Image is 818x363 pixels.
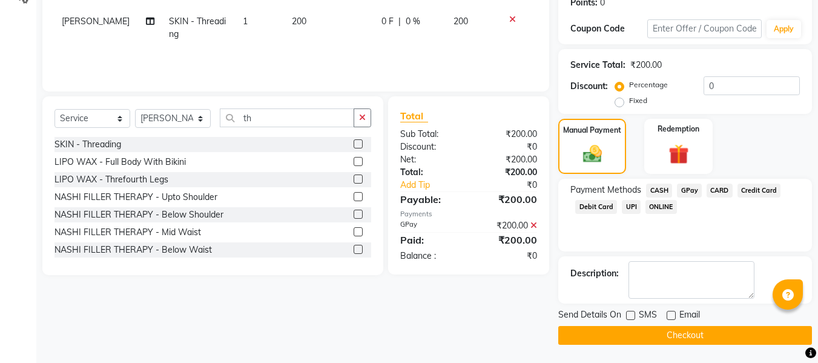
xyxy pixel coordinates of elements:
[658,124,699,135] label: Redemption
[400,209,537,219] div: Payments
[469,250,546,262] div: ₹0
[482,179,547,191] div: ₹0
[646,184,672,198] span: CASH
[570,184,641,196] span: Payment Methods
[469,233,546,247] div: ₹200.00
[292,16,306,27] span: 200
[391,179,481,191] a: Add Tip
[469,192,546,207] div: ₹200.00
[54,208,223,221] div: NASHI FILLER THERAPY - Below Shoulder
[577,143,608,165] img: _cash.svg
[563,125,621,136] label: Manual Payment
[391,250,469,262] div: Balance :
[767,20,801,38] button: Apply
[454,16,468,27] span: 200
[381,15,394,28] span: 0 F
[707,184,733,198] span: CARD
[391,166,469,179] div: Total:
[570,80,608,93] div: Discount:
[679,308,700,324] span: Email
[647,19,762,38] input: Enter Offer / Coupon Code
[391,153,469,166] div: Net:
[391,233,469,247] div: Paid:
[62,16,130,27] span: [PERSON_NAME]
[570,22,647,35] div: Coupon Code
[558,326,812,345] button: Checkout
[406,15,420,28] span: 0 %
[677,184,702,198] span: GPay
[469,128,546,141] div: ₹200.00
[469,141,546,153] div: ₹0
[220,108,354,127] input: Search or Scan
[629,79,668,90] label: Percentage
[469,153,546,166] div: ₹200.00
[398,15,401,28] span: |
[570,267,619,280] div: Description:
[391,192,469,207] div: Payable:
[630,59,662,72] div: ₹200.00
[54,138,121,151] div: SKIN - Threading
[639,308,657,324] span: SMS
[391,219,469,232] div: GPay
[622,200,641,214] span: UPI
[243,16,248,27] span: 1
[737,184,781,198] span: Credit Card
[54,156,186,168] div: LIPO WAX - Full Body With Bikini
[400,110,428,122] span: Total
[662,142,695,167] img: _gift.svg
[645,200,677,214] span: ONLINE
[558,308,621,324] span: Send Details On
[391,141,469,153] div: Discount:
[54,226,201,239] div: NASHI FILLER THERAPY - Mid Waist
[570,59,625,72] div: Service Total:
[629,95,647,106] label: Fixed
[469,166,546,179] div: ₹200.00
[469,219,546,232] div: ₹200.00
[391,128,469,141] div: Sub Total:
[575,200,617,214] span: Debit Card
[54,244,212,256] div: NASHI FILLER THERAPY - Below Waist
[169,16,226,39] span: SKIN - Threading
[54,191,217,204] div: NASHI FILLER THERAPY - Upto Shoulder
[54,173,168,186] div: LIPO WAX - Threfourth Legs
